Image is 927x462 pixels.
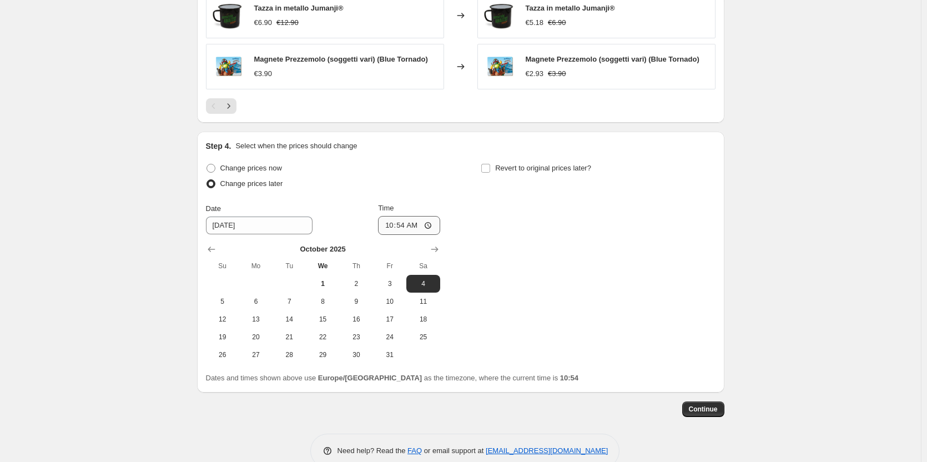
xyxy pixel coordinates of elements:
[406,293,440,310] button: Saturday October 11 2025
[254,68,273,79] div: €3.90
[378,204,394,212] span: Time
[373,310,406,328] button: Friday October 17 2025
[204,242,219,257] button: Show previous month, September 2025
[689,405,718,414] span: Continue
[340,275,373,293] button: Thursday October 2 2025
[373,257,406,275] th: Friday
[344,315,369,324] span: 16
[340,328,373,346] button: Thursday October 23 2025
[206,257,239,275] th: Sunday
[377,262,402,270] span: Fr
[273,328,306,346] button: Tuesday October 21 2025
[682,401,724,417] button: Continue
[526,17,544,28] div: €5.18
[210,350,235,359] span: 26
[407,446,422,455] a: FAQ
[276,17,299,28] strike: €12.90
[377,315,402,324] span: 17
[548,17,566,28] strike: €6.90
[210,262,235,270] span: Su
[486,446,608,455] a: [EMAIL_ADDRESS][DOMAIN_NAME]
[206,98,236,114] nav: Pagination
[239,293,273,310] button: Monday October 6 2025
[377,333,402,342] span: 24
[406,310,440,328] button: Saturday October 18 2025
[206,374,579,382] span: Dates and times shown above use as the timezone, where the current time is
[244,350,268,359] span: 27
[373,328,406,346] button: Friday October 24 2025
[344,279,369,288] span: 2
[244,297,268,306] span: 6
[235,140,357,152] p: Select when the prices should change
[310,350,335,359] span: 29
[318,374,422,382] b: Europe/[GEOGRAPHIC_DATA]
[277,333,301,342] span: 21
[526,4,615,12] span: Tazza in metallo Jumanji®
[406,275,440,293] button: Saturday October 4 2025
[427,242,442,257] button: Show next month, November 2025
[239,328,273,346] button: Monday October 20 2025
[526,68,544,79] div: €2.93
[206,328,239,346] button: Sunday October 19 2025
[411,262,435,270] span: Sa
[306,275,339,293] button: Today Wednesday October 1 2025
[220,179,283,188] span: Change prices later
[310,297,335,306] span: 8
[483,50,517,83] img: MAGNETE-2D-PREZZ-TORNADO_80x.jpg
[495,164,591,172] span: Revert to original prices later?
[212,50,245,83] img: MAGNETE-2D-PREZZ-TORNADO_80x.jpg
[244,333,268,342] span: 20
[548,68,566,79] strike: €3.90
[344,297,369,306] span: 9
[411,279,435,288] span: 4
[244,315,268,324] span: 13
[206,310,239,328] button: Sunday October 12 2025
[406,328,440,346] button: Saturday October 25 2025
[277,315,301,324] span: 14
[254,4,344,12] span: Tazza in metallo Jumanji®
[344,350,369,359] span: 30
[206,217,313,234] input: 10/1/2025
[206,293,239,310] button: Sunday October 5 2025
[273,310,306,328] button: Tuesday October 14 2025
[411,333,435,342] span: 25
[340,310,373,328] button: Thursday October 16 2025
[210,315,235,324] span: 12
[254,55,428,63] span: Magnete Prezzemolo (soggetti vari) (Blue Tornado)
[306,310,339,328] button: Wednesday October 15 2025
[373,275,406,293] button: Friday October 3 2025
[340,293,373,310] button: Thursday October 9 2025
[373,293,406,310] button: Friday October 10 2025
[220,164,282,172] span: Change prices now
[206,140,231,152] h2: Step 4.
[206,346,239,364] button: Sunday October 26 2025
[306,257,339,275] th: Wednesday
[306,293,339,310] button: Wednesday October 8 2025
[239,346,273,364] button: Monday October 27 2025
[340,257,373,275] th: Thursday
[210,297,235,306] span: 5
[221,98,236,114] button: Next
[526,55,699,63] span: Magnete Prezzemolo (soggetti vari) (Blue Tornado)
[377,350,402,359] span: 31
[277,297,301,306] span: 7
[254,17,273,28] div: €6.90
[310,262,335,270] span: We
[337,446,408,455] span: Need help? Read the
[378,216,440,235] input: 12:00
[239,257,273,275] th: Monday
[377,279,402,288] span: 3
[244,262,268,270] span: Mo
[306,328,339,346] button: Wednesday October 22 2025
[411,315,435,324] span: 18
[306,346,339,364] button: Wednesday October 29 2025
[344,262,369,270] span: Th
[310,333,335,342] span: 22
[373,346,406,364] button: Friday October 31 2025
[277,262,301,270] span: Tu
[310,279,335,288] span: 1
[273,293,306,310] button: Tuesday October 7 2025
[273,346,306,364] button: Tuesday October 28 2025
[560,374,578,382] b: 10:54
[377,297,402,306] span: 10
